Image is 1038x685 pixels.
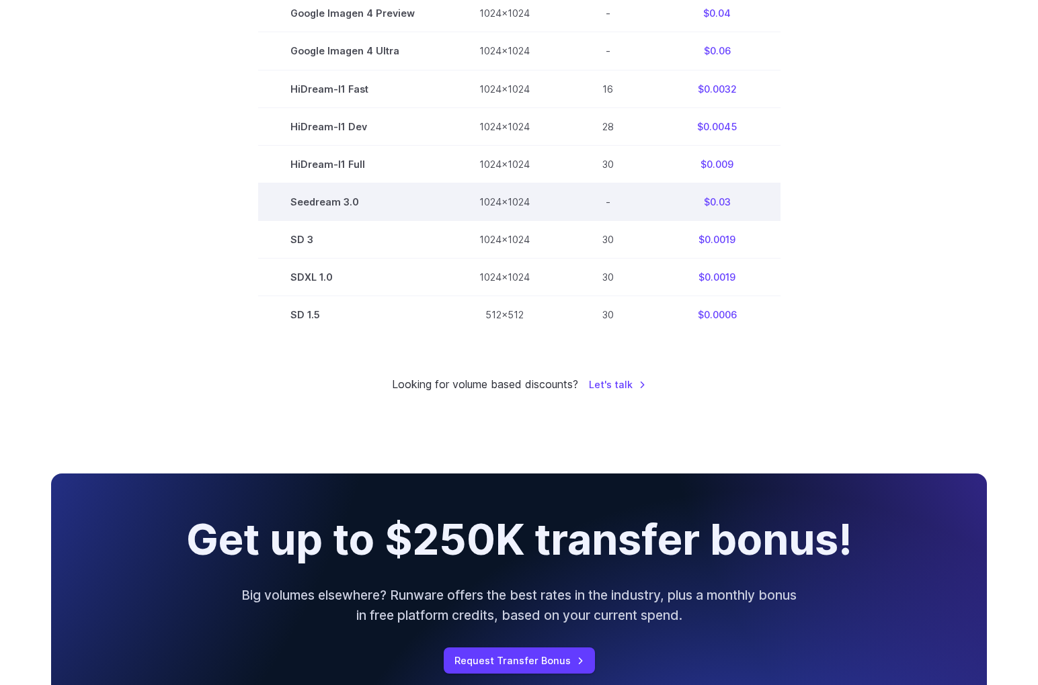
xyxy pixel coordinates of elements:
td: 1024x1024 [447,145,562,183]
td: 512x512 [447,295,562,333]
td: 30 [562,258,654,295]
td: $0.06 [654,32,781,70]
td: HiDream-I1 Full [258,145,447,183]
td: $0.0019 [654,258,781,295]
td: SD 1.5 [258,295,447,333]
td: $0.0006 [654,295,781,333]
td: 1024x1024 [447,220,562,258]
td: 30 [562,220,654,258]
td: 30 [562,295,654,333]
td: SDXL 1.0 [258,258,447,295]
td: $0.009 [654,145,781,183]
td: $0.0032 [654,70,781,107]
small: Looking for volume based discounts? [392,376,578,394]
p: Big volumes elsewhere? Runware offers the best rates in the industry, plus a monthly bonus in fre... [239,585,799,626]
td: - [562,183,654,220]
a: Request Transfer Bonus [444,647,595,674]
h2: Get up to $250K transfer bonus! [186,516,852,563]
td: $0.0045 [654,107,781,145]
td: - [562,32,654,70]
td: HiDream-I1 Fast [258,70,447,107]
td: 1024x1024 [447,258,562,295]
td: 16 [562,70,654,107]
a: Let's talk [589,377,646,392]
td: $0.0019 [654,220,781,258]
td: 30 [562,145,654,183]
td: $0.03 [654,183,781,220]
td: 1024x1024 [447,70,562,107]
td: HiDream-I1 Dev [258,107,447,145]
td: 1024x1024 [447,107,562,145]
td: 1024x1024 [447,183,562,220]
td: Google Imagen 4 Ultra [258,32,447,70]
td: 1024x1024 [447,32,562,70]
td: Seedream 3.0 [258,183,447,220]
td: 28 [562,107,654,145]
td: SD 3 [258,220,447,258]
